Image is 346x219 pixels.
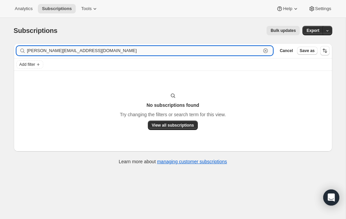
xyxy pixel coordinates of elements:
[302,26,323,35] button: Export
[300,48,315,53] span: Save as
[277,47,295,55] button: Cancel
[38,4,76,13] button: Subscriptions
[16,60,43,69] button: Add filter
[42,6,72,11] span: Subscriptions
[19,62,35,67] span: Add filter
[152,123,194,128] span: View all subscriptions
[283,6,292,11] span: Help
[304,4,335,13] button: Settings
[306,28,319,33] span: Export
[262,47,269,54] button: Clear
[147,102,199,108] h3: No subscriptions found
[267,26,300,35] button: Bulk updates
[272,4,303,13] button: Help
[81,6,92,11] span: Tools
[271,28,296,33] span: Bulk updates
[320,46,330,55] button: Sort the results
[280,48,293,53] span: Cancel
[148,121,198,130] button: View all subscriptions
[77,4,102,13] button: Tools
[15,6,33,11] span: Analytics
[120,111,226,118] p: Try changing the filters or search term for this view.
[315,6,331,11] span: Settings
[157,159,227,164] a: managing customer subscriptions
[27,46,261,55] input: Filter subscribers
[297,47,318,55] button: Save as
[14,27,58,34] span: Subscriptions
[11,4,37,13] button: Analytics
[119,158,227,165] p: Learn more about
[323,189,339,206] div: Open Intercom Messenger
